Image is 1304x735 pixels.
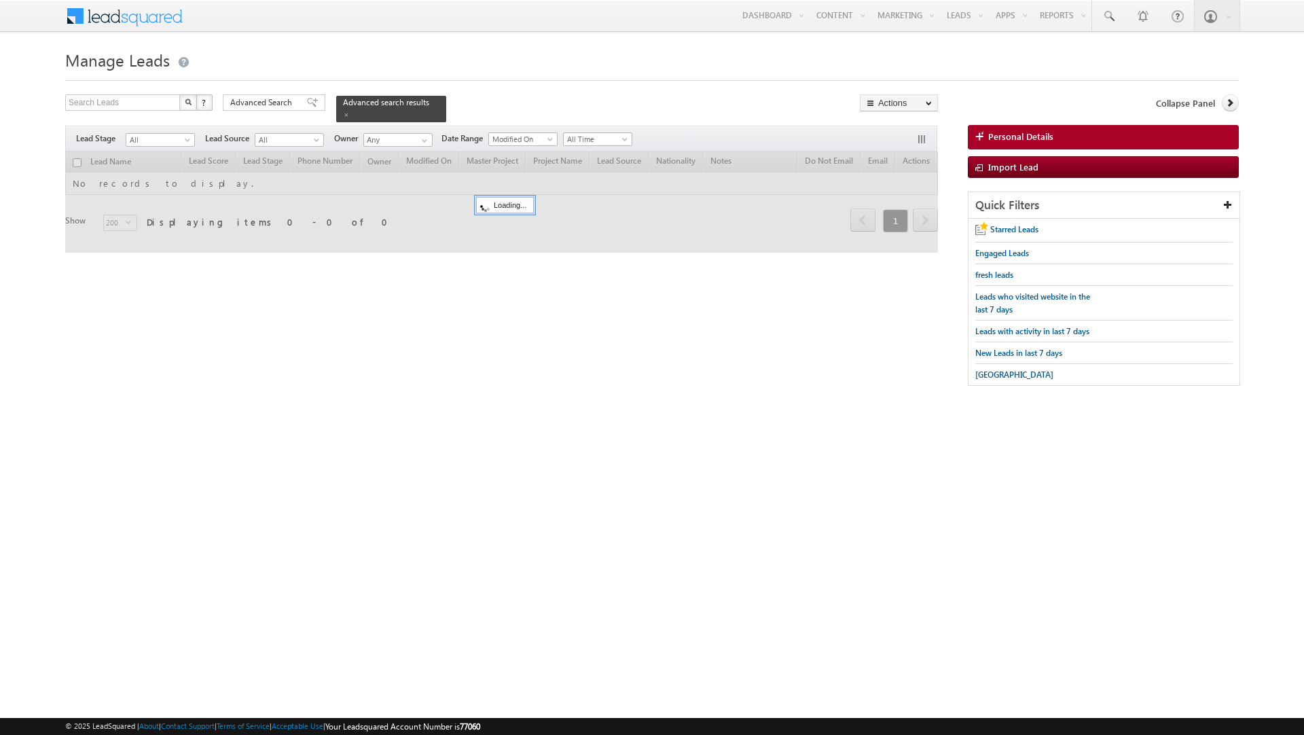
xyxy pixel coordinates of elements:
[476,197,534,213] div: Loading...
[126,133,195,147] a: All
[414,134,431,147] a: Show All Items
[343,97,429,107] span: Advanced search results
[975,348,1062,358] span: New Leads in last 7 days
[363,133,433,147] input: Type to Search
[255,133,324,147] a: All
[196,94,213,111] button: ?
[161,721,215,730] a: Contact Support
[564,133,628,145] span: All Time
[217,721,270,730] a: Terms of Service
[325,721,480,732] span: Your Leadsquared Account Number is
[255,134,320,146] span: All
[489,133,554,145] span: Modified On
[990,224,1038,234] span: Starred Leads
[441,132,488,145] span: Date Range
[230,96,296,109] span: Advanced Search
[988,161,1038,173] span: Import Lead
[65,720,480,733] span: © 2025 LeadSquared | | | | |
[563,132,632,146] a: All Time
[272,721,323,730] a: Acceptable Use
[1156,97,1215,109] span: Collapse Panel
[126,134,191,146] span: All
[139,721,159,730] a: About
[975,370,1053,380] span: [GEOGRAPHIC_DATA]
[202,96,208,108] span: ?
[988,130,1053,143] span: Personal Details
[968,125,1239,149] a: Personal Details
[334,132,363,145] span: Owner
[860,94,938,111] button: Actions
[968,192,1239,219] div: Quick Filters
[975,270,1013,280] span: fresh leads
[76,132,126,145] span: Lead Stage
[205,132,255,145] span: Lead Source
[975,248,1029,258] span: Engaged Leads
[65,49,170,71] span: Manage Leads
[460,721,480,732] span: 77060
[185,98,192,105] img: Search
[975,326,1089,336] span: Leads with activity in last 7 days
[975,291,1090,315] span: Leads who visited website in the last 7 days
[488,132,558,146] a: Modified On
